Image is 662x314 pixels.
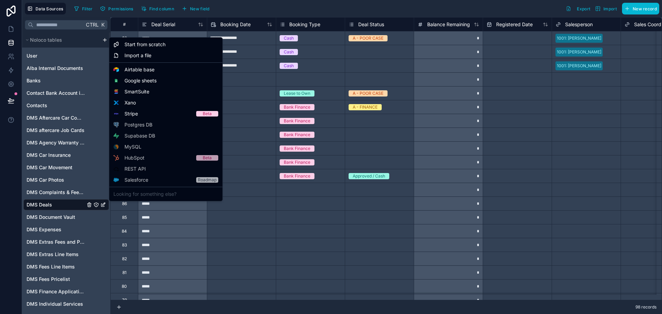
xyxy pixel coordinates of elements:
img: Postgres logo [113,122,119,128]
span: REST API [124,165,146,172]
span: Xano [124,99,136,106]
img: MySQL logo [113,144,119,150]
img: Google sheets logo [113,79,119,83]
img: Xano logo [113,100,119,105]
img: Supabase logo [113,133,119,139]
img: HubSpot logo [113,155,119,161]
div: Roadmap [198,177,217,183]
img: Airtable logo [113,67,119,72]
img: SmartSuite [113,89,119,94]
img: Salesforce [113,178,119,182]
img: Stripe logo [113,111,119,117]
span: Salesforce [124,176,148,183]
span: Postgres DB [124,121,152,128]
span: Stripe [124,110,138,117]
span: SmartSuite [124,88,149,95]
div: Looking for something else? [111,189,221,200]
span: Google sheets [124,77,157,84]
span: MySQL [124,143,141,150]
span: Supabase DB [124,132,155,139]
span: Import a file [124,52,151,59]
div: Beta [203,155,212,161]
img: API icon [113,166,119,172]
span: Airtable base [124,66,154,73]
span: Start from scratch [124,41,165,48]
span: HubSpot [124,154,144,161]
div: Beta [203,111,212,117]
